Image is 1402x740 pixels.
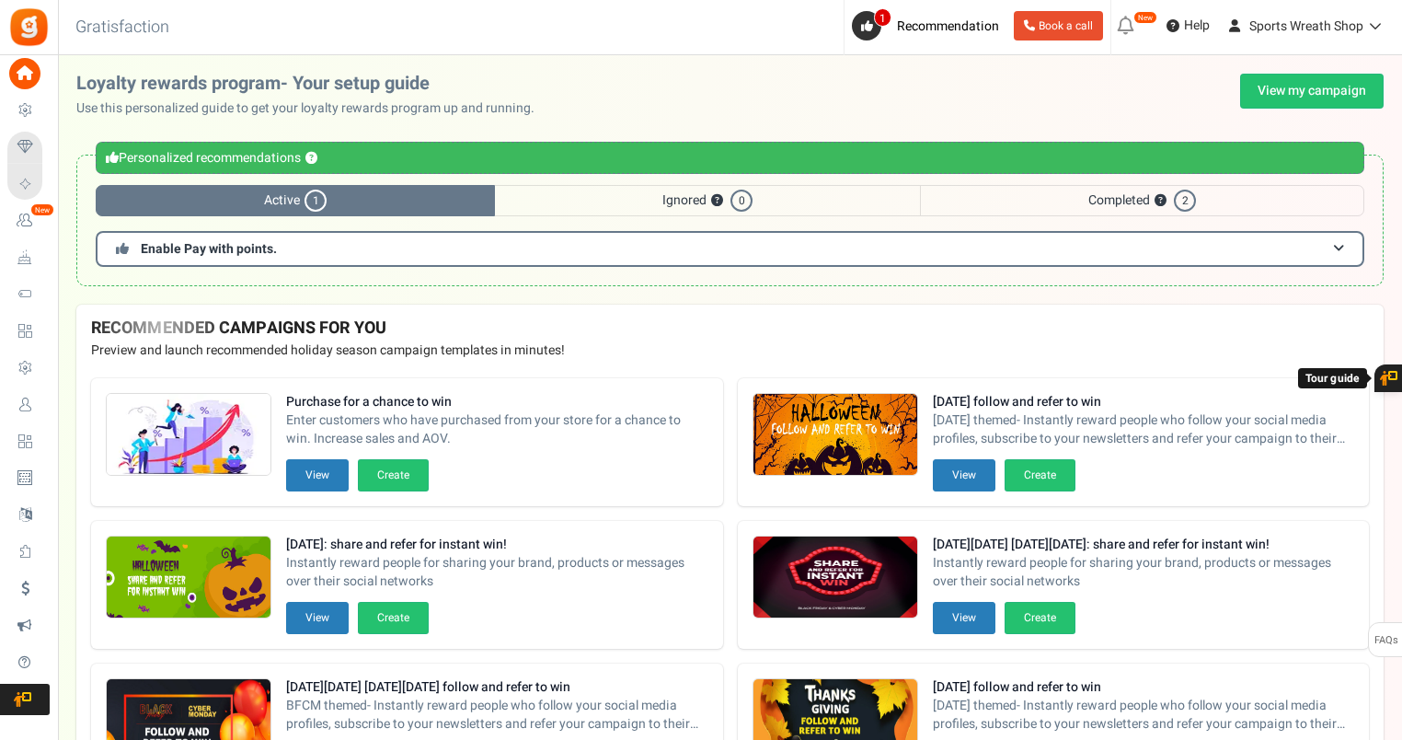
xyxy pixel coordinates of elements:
a: Help [1159,11,1217,40]
span: Enter customers who have purchased from your store for a chance to win. Increase sales and AOV. [286,411,708,448]
span: Active [96,185,495,216]
img: Gratisfaction [8,6,50,48]
button: Create [358,602,429,634]
span: Sports Wreath Shop [1249,17,1363,36]
em: New [30,203,54,216]
span: FAQs [1373,623,1398,658]
img: Recommended Campaigns [753,537,917,619]
span: 1 [305,190,327,212]
button: Create [1005,459,1075,491]
img: Recommended Campaigns [753,394,917,477]
button: Create [358,459,429,491]
h4: RECOMMENDED CAMPAIGNS FOR YOU [91,319,1369,338]
span: Enable Pay with points. [141,239,277,259]
span: 2 [1174,190,1196,212]
strong: [DATE] follow and refer to win [933,678,1355,697]
img: Recommended Campaigns [107,394,270,477]
button: View [933,602,995,634]
span: Ignored [495,185,920,216]
span: [DATE] themed- Instantly reward people who follow your social media profiles, subscribe to your n... [933,697,1355,734]
span: Help [1179,17,1210,35]
strong: [DATE][DATE] [DATE][DATE] follow and refer to win [286,678,708,697]
a: New [7,205,50,237]
div: Personalized recommendations [96,142,1364,174]
span: Instantly reward people for sharing your brand, products or messages over their social networks [933,554,1355,591]
span: Recommendation [897,17,999,36]
span: [DATE] themed- Instantly reward people who follow your social media profiles, subscribe to your n... [933,411,1355,448]
p: Use this personalized guide to get your loyalty rewards program up and running. [76,99,549,118]
img: Recommended Campaigns [107,537,270,619]
button: View [286,459,349,491]
a: View my campaign [1240,74,1384,109]
a: Book a call [1014,11,1103,40]
a: 1 Recommendation [852,11,1006,40]
span: 0 [730,190,753,212]
span: Instantly reward people for sharing your brand, products or messages over their social networks [286,554,708,591]
em: New [1133,11,1157,24]
strong: [DATE]: share and refer for instant win! [286,536,708,554]
h2: Loyalty rewards program- Your setup guide [76,74,549,94]
div: Tour guide [1298,368,1367,389]
button: ? [711,195,723,207]
span: BFCM themed- Instantly reward people who follow your social media profiles, subscribe to your new... [286,697,708,734]
span: 1 [874,8,891,27]
strong: [DATE][DATE] [DATE][DATE]: share and refer for instant win! [933,536,1355,554]
strong: Purchase for a chance to win [286,393,708,411]
button: ? [305,153,317,165]
button: Create [1005,602,1075,634]
p: Preview and launch recommended holiday season campaign templates in minutes! [91,341,1369,360]
button: ? [1155,195,1166,207]
h3: Gratisfaction [55,9,190,46]
strong: [DATE] follow and refer to win [933,393,1355,411]
button: View [286,602,349,634]
span: Completed [920,185,1364,216]
button: View [933,459,995,491]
